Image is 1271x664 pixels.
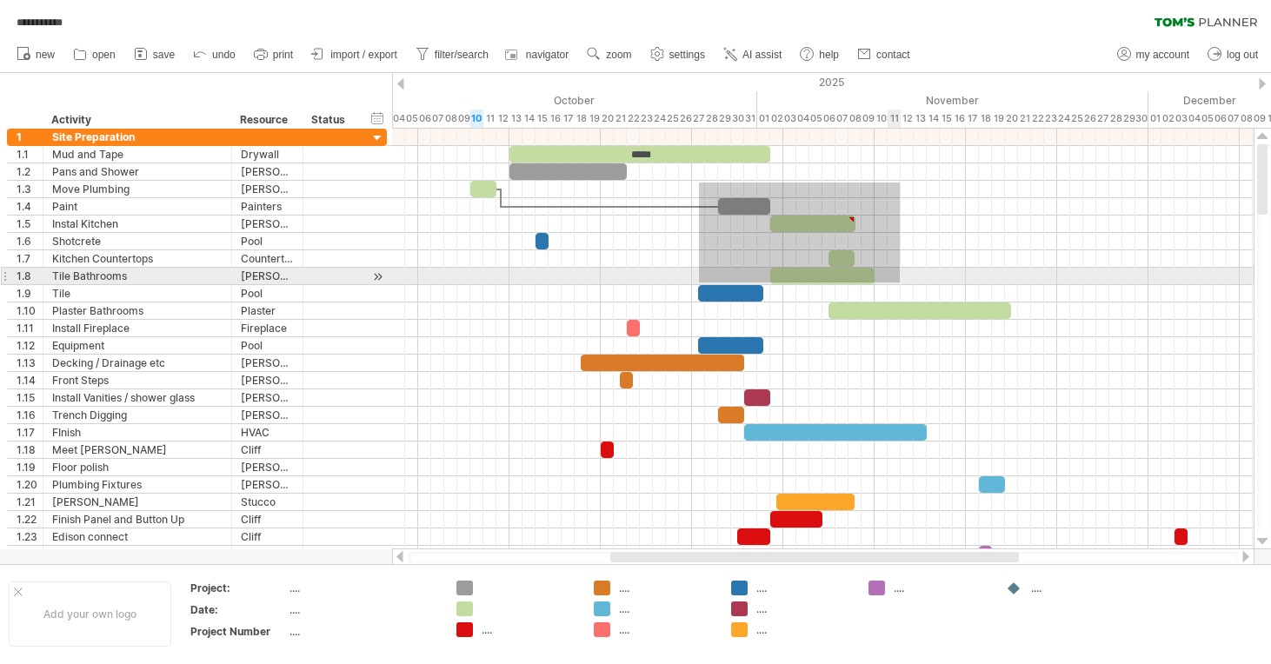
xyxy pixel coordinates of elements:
div: Edison connect [52,528,223,545]
a: open [69,43,121,66]
div: 1.3 [17,181,43,197]
div: [PERSON_NAME] [241,546,294,562]
div: 1.7 [17,250,43,267]
div: Tuesday, 9 December 2025 [1253,110,1266,128]
a: print [250,43,298,66]
div: Monday, 6 October 2025 [418,110,431,128]
div: [PERSON_NAME]/[PERSON_NAME] [241,389,294,406]
div: .... [1031,581,1126,595]
div: Kitchen Countertops [52,250,223,267]
div: Friday, 5 December 2025 [1201,110,1214,128]
span: AI assist [742,49,782,61]
div: 1.19 [17,459,43,475]
div: Sunday, 5 October 2025 [405,110,418,128]
div: Finish Panel and Button Up [52,511,223,528]
div: [PERSON_NAME] [241,476,294,493]
div: Sunday, 2 November 2025 [770,110,783,128]
div: .... [482,622,576,637]
a: navigator [502,43,574,66]
div: scroll to activity [369,268,386,286]
div: Sunday, 30 November 2025 [1135,110,1148,128]
div: Install Fireplace [52,320,223,336]
div: 1.1 [17,146,43,163]
div: 1.4 [17,198,43,215]
div: Fireplace [241,320,294,336]
div: 1.9 [17,285,43,302]
div: Thursday, 30 October 2025 [731,110,744,128]
div: Plaster [241,302,294,319]
div: Wednesday, 8 October 2025 [444,110,457,128]
div: Wednesday, 12 November 2025 [901,110,914,128]
div: 1.18 [17,442,43,458]
div: Tuesday, 25 November 2025 [1070,110,1083,128]
div: Tuesday, 14 October 2025 [522,110,536,128]
div: .... [619,581,714,595]
span: navigator [526,49,569,61]
div: Floor polish [52,459,223,475]
div: Tile [52,285,223,302]
div: Saturday, 1 November 2025 [757,110,770,128]
div: Friday, 10 October 2025 [470,110,483,128]
div: [PERSON_NAME] [241,407,294,423]
div: Saturday, 6 December 2025 [1214,110,1227,128]
div: Monday, 10 November 2025 [875,110,888,128]
span: print [273,49,293,61]
div: Equipment [52,337,223,354]
div: Trench Digging [52,407,223,423]
span: save [153,49,175,61]
div: Friday, 7 November 2025 [835,110,848,128]
div: Cliff [241,528,294,545]
div: Pool [241,233,294,249]
div: Monday, 24 November 2025 [1057,110,1070,128]
div: [PERSON_NAME] [241,459,294,475]
div: Saturday, 11 October 2025 [483,110,496,128]
div: Saturday, 25 October 2025 [666,110,679,128]
span: filter/search [435,49,489,61]
a: contact [853,43,915,66]
div: Tuesday, 18 November 2025 [979,110,992,128]
span: undo [212,49,236,61]
div: Wednesday, 22 October 2025 [627,110,640,128]
div: Stucco [241,494,294,510]
div: Friday, 28 November 2025 [1109,110,1122,128]
div: Thursday, 20 November 2025 [1005,110,1018,128]
div: Sunday, 23 November 2025 [1044,110,1057,128]
a: AI assist [719,43,787,66]
div: Friday, 24 October 2025 [653,110,666,128]
a: log out [1203,43,1263,66]
div: Project Number [190,624,286,639]
div: Thursday, 13 November 2025 [914,110,927,128]
div: [PERSON_NAME] [241,268,294,284]
div: Saturday, 29 November 2025 [1122,110,1135,128]
div: Thursday, 16 October 2025 [549,110,562,128]
span: zoom [606,49,631,61]
div: Plaster Bathrooms [52,302,223,319]
div: .... [619,601,714,616]
div: Date: [190,602,286,617]
div: Thursday, 6 November 2025 [822,110,835,128]
div: Friday, 31 October 2025 [744,110,757,128]
div: Cliff [241,442,294,458]
div: 1.5 [17,216,43,232]
div: [PERSON_NAME] [241,355,294,371]
div: Tuesday, 4 November 2025 [796,110,809,128]
div: Activity [51,111,222,129]
div: 1.17 [17,424,43,441]
div: 1.13 [17,355,43,371]
span: new [36,49,55,61]
div: 1.21 [17,494,43,510]
div: Friday, 17 October 2025 [562,110,575,128]
div: Tuesday, 2 December 2025 [1161,110,1175,128]
a: zoom [582,43,636,66]
div: Cliff [241,511,294,528]
div: [PERSON_NAME] [241,181,294,197]
div: Saturday, 15 November 2025 [940,110,953,128]
div: Tuesday, 21 October 2025 [614,110,627,128]
span: import / export [330,49,397,61]
div: Thursday, 23 October 2025 [640,110,653,128]
div: 1.22 [17,511,43,528]
div: October 2025 [353,91,757,110]
div: Shotcrete [52,233,223,249]
a: filter/search [411,43,494,66]
div: Pans and Shower [52,163,223,180]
